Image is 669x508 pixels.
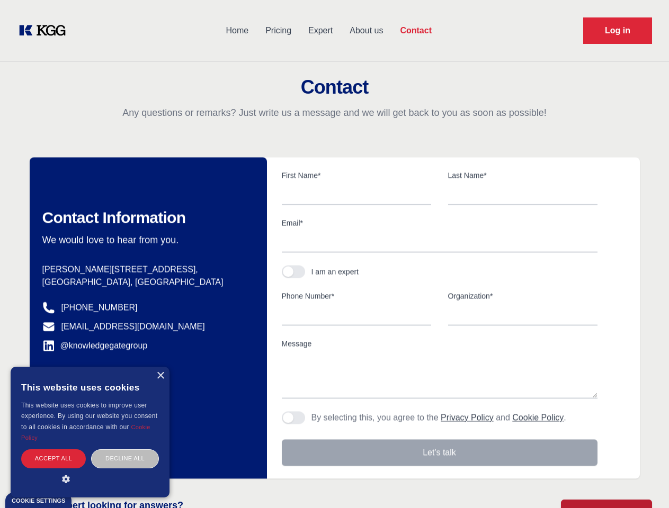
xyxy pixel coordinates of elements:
[311,266,359,277] div: I am an expert
[282,338,597,349] label: Message
[42,233,250,246] p: We would love to hear from you.
[21,449,86,468] div: Accept all
[21,402,157,431] span: This website uses cookies to improve user experience. By using our website you consent to all coo...
[282,170,431,180] label: First Name*
[42,263,250,276] p: [PERSON_NAME][STREET_ADDRESS],
[300,17,341,44] a: Expert
[17,22,74,39] a: KOL Knowledge Platform: Talk to Key External Experts (KEE)
[391,17,440,44] a: Contact
[257,17,300,44] a: Pricing
[217,17,257,44] a: Home
[583,17,652,44] a: Request Demo
[282,291,431,301] label: Phone Number*
[21,375,159,400] div: This website uses cookies
[61,301,138,314] a: [PHONE_NUMBER]
[448,291,597,301] label: Organization*
[42,208,250,227] h2: Contact Information
[21,424,150,441] a: Cookie Policy
[61,320,205,333] a: [EMAIL_ADDRESS][DOMAIN_NAME]
[512,413,564,422] a: Cookie Policy
[13,77,656,98] h2: Contact
[42,276,250,288] p: [GEOGRAPHIC_DATA], [GEOGRAPHIC_DATA]
[91,449,159,468] div: Decline all
[616,457,669,508] iframe: Chat Widget
[282,439,597,466] button: Let's talk
[13,106,656,119] p: Any questions or remarks? Just write us a message and we will get back to you as soon as possible!
[441,413,494,422] a: Privacy Policy
[156,372,164,380] div: Close
[12,498,65,504] div: Cookie settings
[42,339,148,352] a: @knowledgegategroup
[282,217,597,228] label: Email*
[448,170,597,180] label: Last Name*
[311,411,566,424] p: By selecting this, you agree to the and .
[341,17,391,44] a: About us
